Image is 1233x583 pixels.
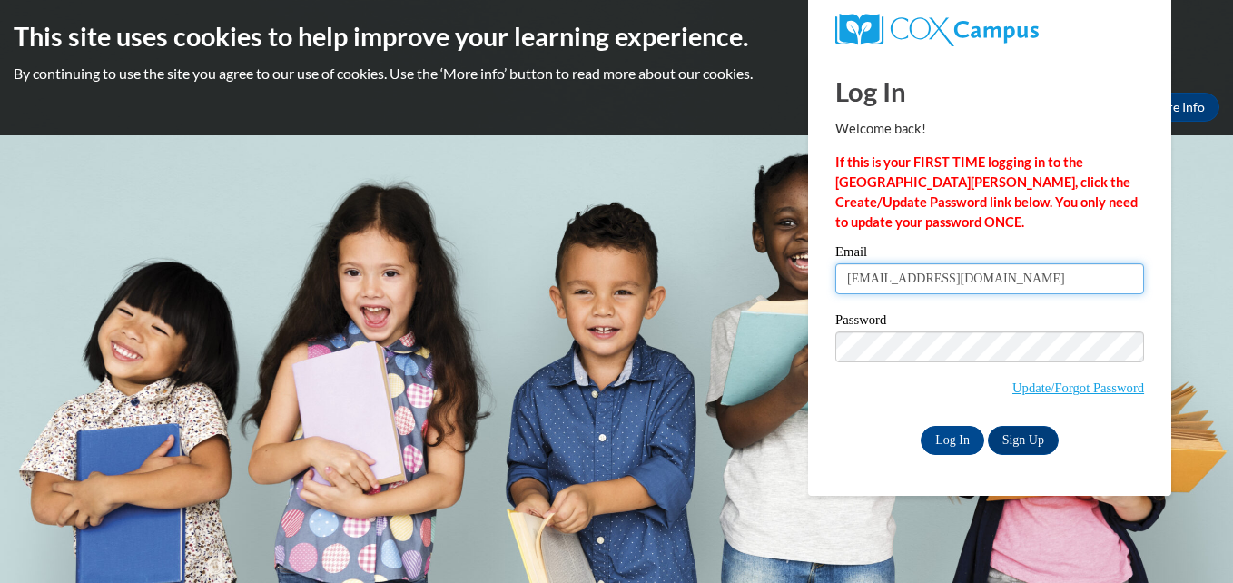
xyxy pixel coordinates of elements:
img: COX Campus [835,14,1039,46]
p: By continuing to use the site you agree to our use of cookies. Use the ‘More info’ button to read... [14,64,1219,84]
h2: This site uses cookies to help improve your learning experience. [14,18,1219,54]
label: Password [835,313,1144,331]
label: Email [835,245,1144,263]
a: COX Campus [835,14,1144,46]
strong: If this is your FIRST TIME logging in to the [GEOGRAPHIC_DATA][PERSON_NAME], click the Create/Upd... [835,154,1138,230]
a: Update/Forgot Password [1012,380,1144,395]
a: More Info [1134,93,1219,122]
p: Welcome back! [835,119,1144,139]
h1: Log In [835,73,1144,110]
input: Log In [921,426,984,455]
a: Sign Up [988,426,1059,455]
